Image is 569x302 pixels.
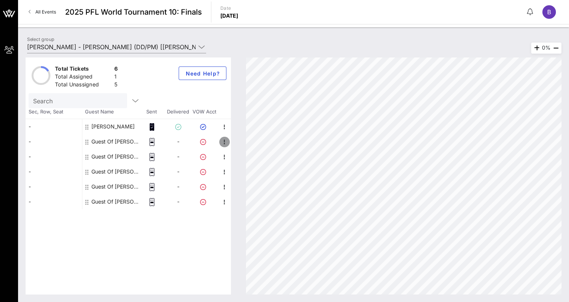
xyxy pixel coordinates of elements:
[26,108,82,116] span: Sec, Row, Seat
[114,81,118,90] div: 5
[26,149,82,164] div: -
[26,134,82,149] div: -
[91,119,135,134] div: Brad Pence
[24,6,61,18] a: All Events
[114,73,118,82] div: 1
[220,5,238,12] p: Date
[542,5,556,19] div: B
[82,108,138,116] span: Guest Name
[177,138,179,145] span: -
[91,194,139,209] div: Guest Of Brad Pence - Donn Davis
[26,164,82,179] div: -
[91,149,139,164] div: Guest Of Brad Pence - Donn Davis
[547,8,551,16] span: B
[114,65,118,74] div: 6
[55,81,111,90] div: Total Unassigned
[65,6,202,18] span: 2025 PFL World Tournament 10: Finals
[91,164,139,179] div: Guest Of Brad Pence - Donn Davis
[179,66,226,80] button: Need Help?
[177,183,179,190] span: -
[177,198,179,205] span: -
[26,119,82,134] div: -
[26,194,82,209] div: -
[55,65,111,74] div: Total Tickets
[531,42,561,54] div: 0%
[177,153,179,160] span: -
[165,108,191,116] span: Delivered
[191,108,217,116] span: VOW Acct
[35,9,56,15] span: All Events
[185,70,220,77] span: Need Help?
[220,12,238,20] p: [DATE]
[55,73,111,82] div: Total Assigned
[91,134,139,149] div: Guest Of Brad Pence - Donn Davis
[91,179,139,194] div: Guest Of Brad Pence - Donn Davis
[27,36,54,42] label: Select group
[26,179,82,194] div: -
[177,168,179,175] span: -
[138,108,165,116] span: Sent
